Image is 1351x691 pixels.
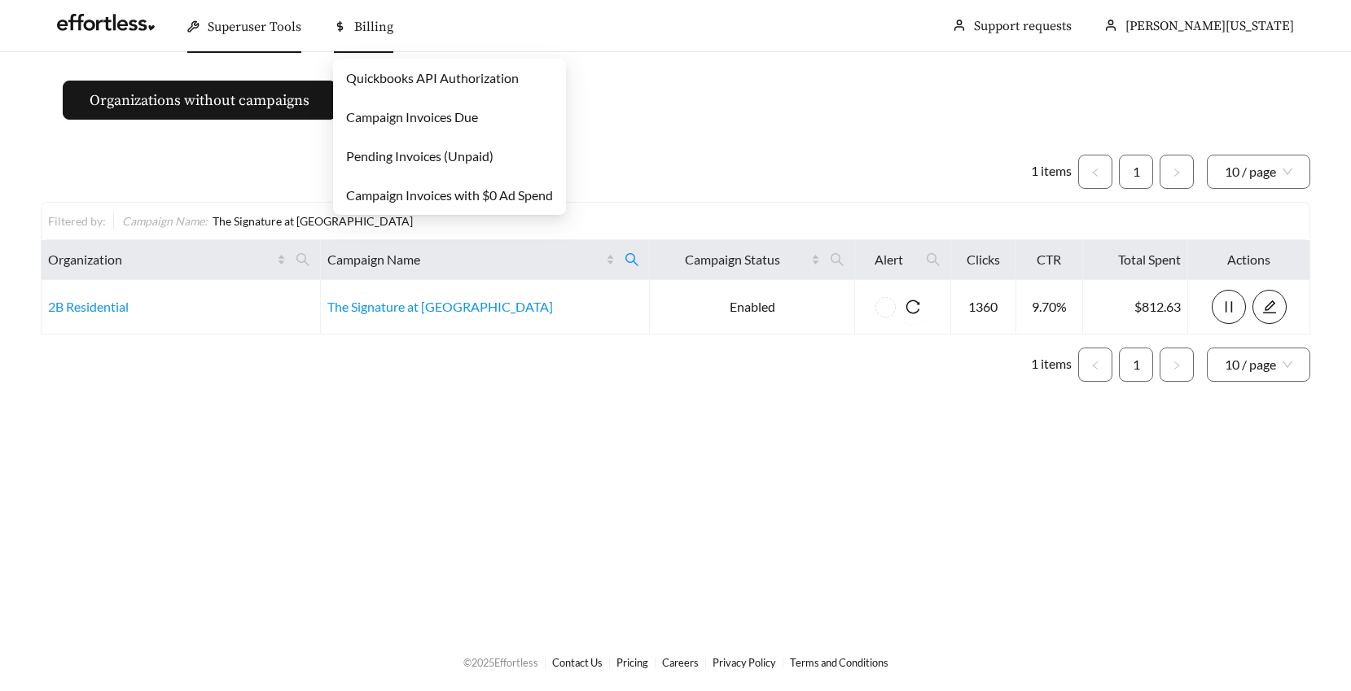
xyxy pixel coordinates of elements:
[662,656,699,669] a: Careers
[951,240,1016,280] th: Clicks
[63,81,336,120] button: Organizations without campaigns
[919,247,947,273] span: search
[896,300,930,314] span: reload
[625,252,639,267] span: search
[951,280,1016,335] td: 1360
[122,214,208,228] span: Campaign Name :
[1016,240,1083,280] th: CTR
[1225,155,1292,188] span: 10 / page
[1172,361,1182,370] span: right
[616,656,648,669] a: Pricing
[48,212,113,230] div: Filtered by:
[327,250,603,269] span: Campaign Name
[1207,155,1310,189] div: Page Size
[1090,168,1100,177] span: left
[1188,240,1310,280] th: Actions
[90,90,309,112] span: Organizations without campaigns
[1031,348,1072,382] li: 1 items
[1160,155,1194,189] button: right
[354,19,393,35] span: Billing
[1078,348,1112,382] button: left
[1160,348,1194,382] button: right
[1119,348,1153,382] li: 1
[1213,300,1245,314] span: pause
[1120,348,1152,381] a: 1
[208,19,301,35] span: Superuser Tools
[830,252,844,267] span: search
[656,250,807,269] span: Campaign Status
[1016,280,1083,335] td: 9.70%
[1083,280,1188,335] td: $812.63
[1078,155,1112,189] button: left
[713,656,776,669] a: Privacy Policy
[463,656,538,669] span: © 2025 Effortless
[1078,155,1112,189] li: Previous Page
[552,656,603,669] a: Contact Us
[1160,348,1194,382] li: Next Page
[1078,348,1112,382] li: Previous Page
[1172,168,1182,177] span: right
[1120,155,1152,188] a: 1
[1252,290,1287,324] button: edit
[1119,155,1153,189] li: 1
[1253,300,1286,314] span: edit
[650,280,854,335] td: Enabled
[1212,290,1246,324] button: pause
[1252,299,1287,314] a: edit
[1031,155,1072,189] li: 1 items
[790,656,888,669] a: Terms and Conditions
[1090,361,1100,370] span: left
[48,299,129,314] a: 2B Residential
[862,250,916,269] span: Alert
[896,290,930,324] button: reload
[926,252,941,267] span: search
[213,214,413,228] span: The Signature at [GEOGRAPHIC_DATA]
[974,18,1072,34] a: Support requests
[327,299,553,314] a: The Signature at [GEOGRAPHIC_DATA]
[296,252,310,267] span: search
[1083,240,1188,280] th: Total Spent
[1225,348,1292,381] span: 10 / page
[1125,18,1294,34] span: [PERSON_NAME][US_STATE]
[1160,155,1194,189] li: Next Page
[618,247,646,273] span: search
[1207,348,1310,382] div: Page Size
[823,247,851,273] span: search
[289,247,317,273] span: search
[48,250,274,269] span: Organization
